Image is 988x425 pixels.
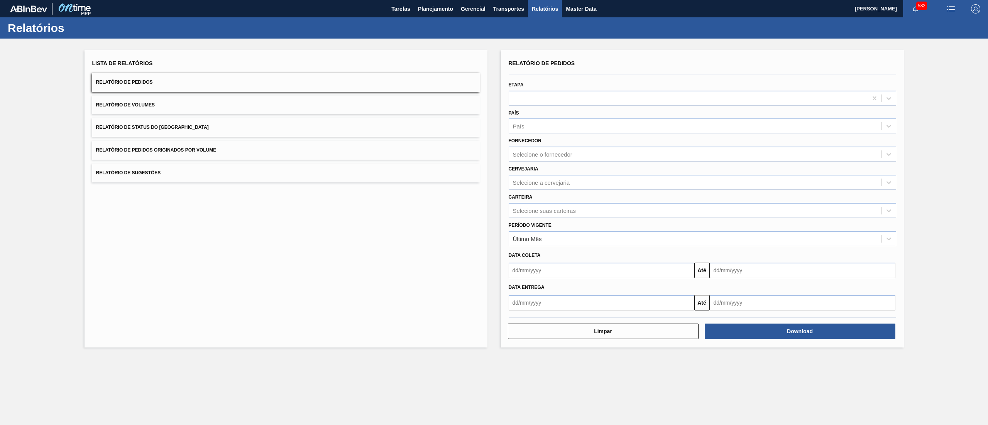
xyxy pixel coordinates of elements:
label: País [509,110,519,116]
button: Relatório de Volumes [92,96,480,115]
span: Relatório de Pedidos Originados por Volume [96,147,217,153]
div: País [513,123,524,130]
input: dd/mm/yyyy [710,295,895,310]
span: Lista de Relatórios [92,60,153,66]
input: dd/mm/yyyy [509,263,694,278]
span: Relatório de Pedidos [509,60,575,66]
h1: Relatórios [8,24,145,32]
span: Data coleta [509,253,541,258]
span: Relatório de Status do [GEOGRAPHIC_DATA] [96,125,209,130]
div: Selecione a cervejaria [513,179,570,186]
img: userActions [946,4,956,13]
span: Relatório de Volumes [96,102,155,108]
span: Tarefas [391,4,410,13]
button: Relatório de Sugestões [92,164,480,182]
label: Cervejaria [509,166,538,172]
button: Limpar [508,324,699,339]
span: Relatório de Sugestões [96,170,161,175]
button: Até [694,263,710,278]
img: TNhmsLtSVTkK8tSr43FrP2fwEKptu5GPRR3wAAAABJRU5ErkJggg== [10,5,47,12]
button: Relatório de Pedidos Originados por Volume [92,141,480,160]
span: Transportes [493,4,524,13]
span: 582 [916,2,927,10]
span: Gerencial [461,4,486,13]
span: Planejamento [418,4,453,13]
span: Relatórios [532,4,558,13]
label: Carteira [509,194,533,200]
button: Relatório de Pedidos [92,73,480,92]
span: Data entrega [509,285,545,290]
img: Logout [971,4,980,13]
div: Último Mês [513,235,542,242]
button: Notificações [903,3,928,14]
div: Selecione o fornecedor [513,151,572,158]
button: Até [694,295,710,310]
label: Fornecedor [509,138,541,143]
span: Master Data [566,4,596,13]
span: Relatório de Pedidos [96,79,153,85]
input: dd/mm/yyyy [710,263,895,278]
div: Selecione suas carteiras [513,207,576,214]
label: Etapa [509,82,524,88]
input: dd/mm/yyyy [509,295,694,310]
label: Período Vigente [509,223,552,228]
button: Download [705,324,895,339]
button: Relatório de Status do [GEOGRAPHIC_DATA] [92,118,480,137]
